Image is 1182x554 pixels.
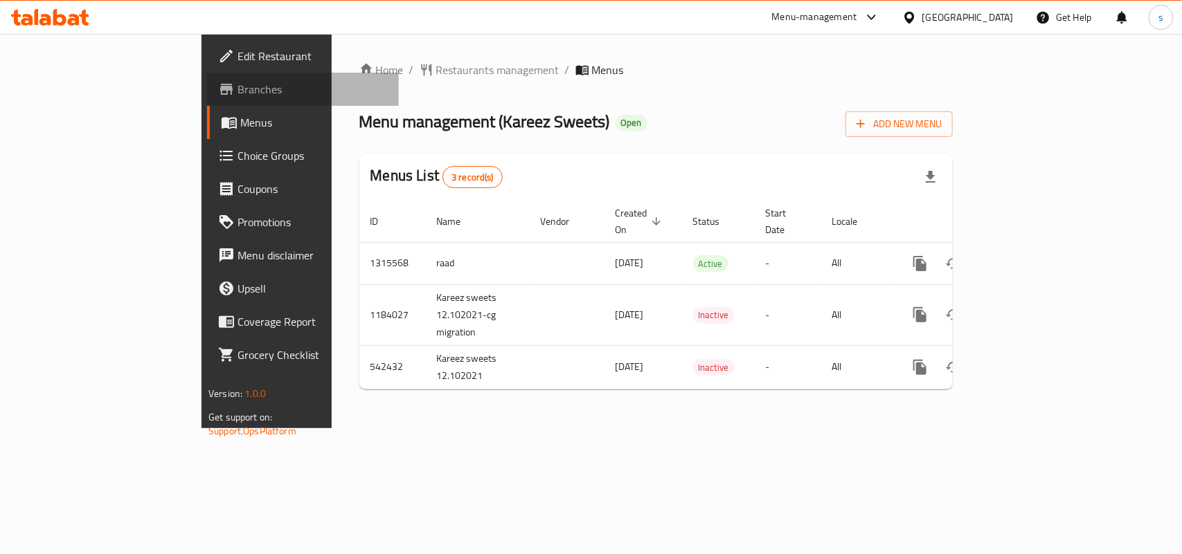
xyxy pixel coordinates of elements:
button: more [904,351,937,384]
span: Choice Groups [238,147,388,164]
span: 3 record(s) [443,171,502,184]
a: Coverage Report [207,305,399,338]
a: Grocery Checklist [207,338,399,371]
span: Get support on: [208,408,272,426]
td: - [755,345,821,389]
a: Upsell [207,272,399,305]
span: Edit Restaurant [238,48,388,64]
span: ID [370,213,397,230]
div: Export file [914,160,947,194]
button: Add New Menu [845,111,953,137]
li: / [565,62,570,78]
a: Promotions [207,205,399,239]
td: Kareez sweets 12.102021-cg migration [426,284,530,345]
div: Total records count [442,166,503,188]
span: Branches [238,81,388,98]
span: s [1158,10,1163,25]
span: Inactive [693,360,735,376]
div: Inactive [693,359,735,376]
span: Grocery Checklist [238,347,388,363]
a: Branches [207,73,399,106]
a: Restaurants management [420,62,559,78]
span: Menu disclaimer [238,247,388,264]
span: Start Date [766,205,805,238]
div: [GEOGRAPHIC_DATA] [922,10,1014,25]
td: - [755,284,821,345]
td: All [821,345,893,389]
a: Choice Groups [207,139,399,172]
span: Menus [240,114,388,131]
div: Active [693,255,728,272]
span: 1.0.0 [244,385,266,403]
a: Coupons [207,172,399,205]
button: Change Status [937,351,970,384]
span: Locale [832,213,876,230]
span: [DATE] [616,306,644,324]
span: Coupons [238,181,388,197]
td: All [821,284,893,345]
a: Menus [207,106,399,139]
span: Promotions [238,214,388,230]
td: Kareez sweets 12.102021 [426,345,530,389]
span: Version: [208,385,242,403]
span: Add New Menu [857,116,942,133]
td: - [755,242,821,284]
a: Menu disclaimer [207,239,399,272]
h2: Menus List [370,165,503,188]
span: Restaurants management [436,62,559,78]
span: Inactive [693,307,735,323]
div: Menu-management [772,9,857,26]
td: All [821,242,893,284]
button: Change Status [937,247,970,280]
span: Open [616,117,647,129]
li: / [409,62,414,78]
div: Inactive [693,307,735,324]
button: more [904,247,937,280]
span: Menu management ( Kareez Sweets ) [359,106,610,137]
a: Edit Restaurant [207,39,399,73]
span: Upsell [238,280,388,297]
th: Actions [893,201,1048,243]
span: [DATE] [616,254,644,272]
span: Status [693,213,738,230]
button: Change Status [937,298,970,331]
span: Active [693,256,728,272]
span: Created On [616,205,665,238]
span: Coverage Report [238,313,388,330]
button: more [904,298,937,331]
table: enhanced table [359,201,1048,389]
span: [DATE] [616,358,644,376]
div: Open [616,115,647,131]
td: raad [426,242,530,284]
span: Name [437,213,479,230]
nav: breadcrumb [359,62,953,78]
a: Support.OpsPlatform [208,422,296,440]
span: Vendor [541,213,588,230]
span: Menus [592,62,624,78]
